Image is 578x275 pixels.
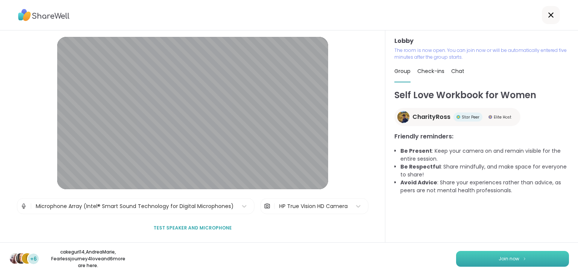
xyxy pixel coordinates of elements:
span: Group [394,67,411,75]
img: ShareWell Logomark [522,257,527,261]
p: cakegurl14 , AndreaMarie , Fearlessjourney4love and 6 more are here. [46,249,130,269]
span: F [26,254,29,263]
img: CharityRoss [397,111,409,123]
span: Elite Host [494,114,511,120]
h3: Lobby [394,36,569,46]
h3: Friendly reminders: [394,132,569,141]
span: Test speaker and microphone [154,225,232,231]
p: The room is now open. You can join now or will be automatically entered five minutes after the gr... [394,47,569,61]
span: | [274,199,275,214]
a: CharityRossCharityRossStar PeerStar PeerElite HostElite Host [394,108,520,126]
div: HP True Vision HD Camera [279,202,348,210]
span: Chat [451,67,464,75]
span: Check-ins [417,67,444,75]
b: Be Present [400,147,432,155]
li: : Share your experiences rather than advice, as peers are not mental health professionals. [400,179,569,194]
span: Join now [499,255,519,262]
img: Star Peer [456,115,460,119]
b: Avoid Advice [400,179,437,186]
img: Camera [264,199,271,214]
button: Join now [456,251,569,267]
div: Microphone Array (Intel® Smart Sound Technology for Digital Microphones) [36,202,234,210]
img: Elite Host [488,115,492,119]
h1: Self Love Workbook for Women [394,88,569,102]
li: : Keep your camera on and remain visible for the entire session. [400,147,569,163]
img: cakegurl14 [10,253,20,264]
img: ShareWell Logo [18,6,70,24]
span: Star Peer [462,114,479,120]
button: Test speaker and microphone [151,220,235,236]
span: +6 [30,255,37,263]
span: | [30,199,32,214]
img: Microphone [20,199,27,214]
span: CharityRoss [412,112,450,122]
b: Be Respectful [400,163,441,170]
img: AndreaMarie [16,253,26,264]
li: : Share mindfully, and make space for everyone to share! [400,163,569,179]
